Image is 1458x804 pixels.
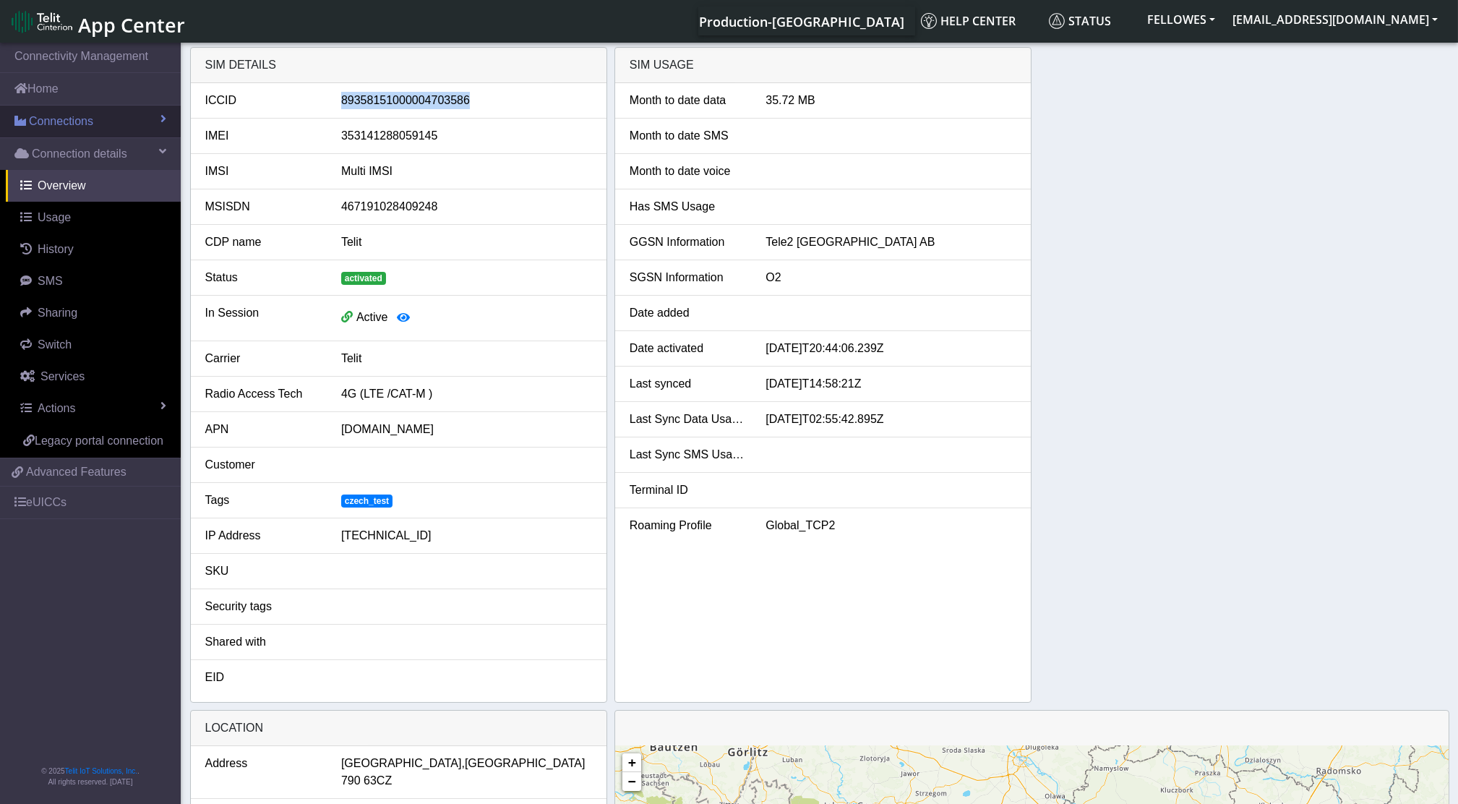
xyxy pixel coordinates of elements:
a: Zoom in [622,753,641,772]
div: Last Sync Data Usage [619,411,755,428]
a: Services [6,361,181,393]
span: Advanced Features [26,463,126,481]
a: Sharing [6,297,181,329]
img: knowledge.svg [921,13,937,29]
span: [GEOGRAPHIC_DATA] [465,755,586,772]
span: SMS [38,275,63,287]
div: [DOMAIN_NAME] [330,421,603,438]
button: FELLOWES [1138,7,1224,33]
div: SKU [194,563,330,580]
span: Actions [38,402,75,414]
div: SIM details [191,48,606,83]
a: Status [1043,7,1138,35]
div: O2 [755,269,1027,286]
div: Radio Access Tech [194,385,330,403]
div: Has SMS Usage [619,198,755,215]
div: Month to date SMS [619,127,755,145]
a: Your current platform instance [698,7,904,35]
span: activated [341,272,386,285]
div: MSISDN [194,198,330,215]
span: Services [40,370,85,382]
div: Roaming Profile [619,517,755,534]
button: View session details [388,304,420,332]
span: [GEOGRAPHIC_DATA], [341,755,465,772]
img: status.svg [1049,13,1065,29]
div: Status [194,269,330,286]
div: SGSN Information [619,269,755,286]
a: SMS [6,265,181,297]
div: Terminal ID [619,482,755,499]
span: Production-[GEOGRAPHIC_DATA] [699,13,904,30]
span: History [38,243,74,255]
span: czech_test [341,495,393,508]
a: Switch [6,329,181,361]
div: Telit [330,234,603,251]
span: Switch [38,338,72,351]
span: 790 63 [341,772,377,790]
div: 35.72 MB [755,92,1027,109]
div: In Session [194,304,330,332]
div: Carrier [194,350,330,367]
div: GGSN Information [619,234,755,251]
div: Last synced [619,375,755,393]
div: CDP name [194,234,330,251]
div: Tele2 [GEOGRAPHIC_DATA] AB [755,234,1027,251]
div: Tags [194,492,330,509]
a: Actions [6,393,181,424]
div: Customer [194,456,330,474]
div: IP Address [194,527,330,544]
div: [DATE]T20:44:06.239Z [755,340,1027,357]
a: Help center [915,7,1043,35]
div: Date activated [619,340,755,357]
div: APN [194,421,330,438]
div: [DATE]T02:55:42.895Z [755,411,1027,428]
div: SIM Usage [615,48,1031,83]
span: Usage [38,211,71,223]
div: Last Sync SMS Usage [619,446,755,463]
div: IMSI [194,163,330,180]
div: 467191028409248 [330,198,603,215]
span: CZ [377,772,392,790]
div: [DATE]T14:58:21Z [755,375,1027,393]
div: Global_TCP2 [755,517,1027,534]
span: Connections [29,113,93,130]
div: EID [194,669,330,686]
span: Help center [921,13,1016,29]
div: Security tags [194,598,330,615]
div: Date added [619,304,755,322]
div: IMEI [194,127,330,145]
span: Active [356,311,388,323]
span: Overview [38,179,86,192]
a: Overview [6,170,181,202]
div: 4G (LTE /CAT-M ) [330,385,603,403]
div: [TECHNICAL_ID] [330,527,603,544]
div: 89358151000004703586 [330,92,603,109]
a: Zoom out [622,772,641,791]
span: Sharing [38,307,77,319]
div: Shared with [194,633,330,651]
div: ICCID [194,92,330,109]
div: Address [194,755,330,790]
span: Status [1049,13,1111,29]
div: Telit [330,350,603,367]
a: Usage [6,202,181,234]
span: App Center [78,12,185,38]
div: Month to date data [619,92,755,109]
div: Multi IMSI [330,163,603,180]
div: 353141288059145 [330,127,603,145]
a: App Center [12,6,183,37]
div: Month to date voice [619,163,755,180]
img: logo-telit-cinterion-gw-new.png [12,10,72,33]
button: [EMAIL_ADDRESS][DOMAIN_NAME] [1224,7,1446,33]
a: History [6,234,181,265]
a: Telit IoT Solutions, Inc. [65,767,137,775]
div: LOCATION [191,711,606,746]
span: Connection details [32,145,127,163]
span: Legacy portal connection [35,435,163,447]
